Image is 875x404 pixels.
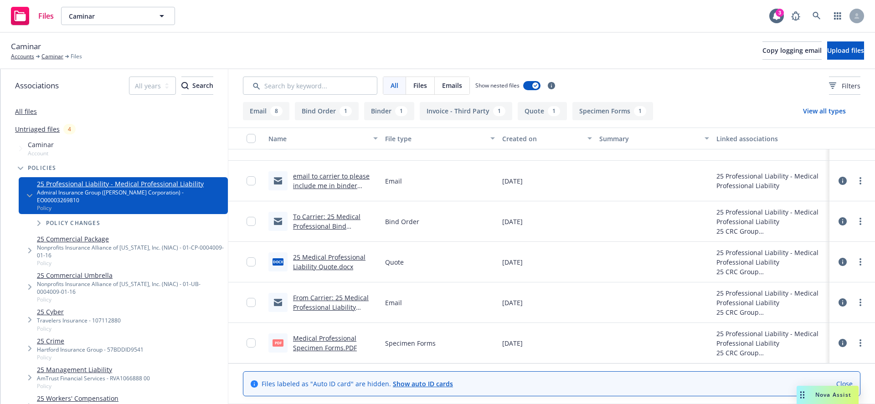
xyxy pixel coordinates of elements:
[385,134,484,143] div: File type
[855,256,866,267] a: more
[247,176,256,185] input: Toggle Row Selected
[247,217,256,226] input: Toggle Row Selected
[181,77,213,94] div: Search
[37,394,208,403] a: 25 Workers' Compensation
[37,179,224,189] a: 25 Professional Liability - Medical Professional Liability
[293,212,360,240] a: To Carrier: 25 Medical Professional Bind Order.msg
[28,140,54,149] span: Caminar
[855,216,866,227] a: more
[787,7,805,25] a: Report a Bug
[37,234,224,244] a: 25 Commercial Package
[393,379,453,388] a: Show auto ID cards
[716,329,826,348] div: 25 Professional Liability - Medical Professional Liability
[295,102,359,120] button: Bind Order
[37,325,121,332] span: Policy
[827,46,864,55] span: Upload files
[788,102,860,120] button: View all types
[442,81,462,90] span: Emails
[502,298,523,307] span: [DATE]
[385,257,404,267] span: Quote
[385,338,436,348] span: Specimen Forms
[599,134,699,143] div: Summary
[37,382,150,390] span: Policy
[37,336,144,346] a: 25 Crime
[762,41,822,60] button: Copy logging email
[37,317,121,324] div: Travelers Insurance - 107112880
[268,134,368,143] div: Name
[797,386,808,404] div: Drag to move
[855,297,866,308] a: more
[38,12,54,20] span: Files
[37,280,224,296] div: Nonprofits Insurance Alliance of [US_STATE], Inc. (NIAC) - 01-UB-0004009-01-16
[716,267,826,276] div: 25 CRC Group
[493,106,505,116] div: 1
[11,41,41,52] span: Caminar
[548,106,560,116] div: 1
[46,220,100,226] span: Policy changes
[293,293,369,321] a: From Carrier: 25 Medical Professional Liability Quote.msg
[420,102,512,120] button: Invoice - Third Party
[827,41,864,60] button: Upload files
[181,82,189,89] svg: Search
[815,391,851,399] span: Nova Assist
[716,134,826,143] div: Linked associations
[243,77,377,95] input: Search by keyword...
[37,271,224,280] a: 25 Commercial Umbrella
[340,106,352,116] div: 1
[247,298,256,307] input: Toggle Row Selected
[716,348,826,358] div: 25 CRC Group
[181,77,213,95] button: SearchSearch
[247,134,256,143] input: Select all
[37,307,121,317] a: 25 Cyber
[28,149,54,157] span: Account
[273,258,283,265] span: docx
[596,128,712,149] button: Summary
[716,171,826,190] div: 25 Professional Liability - Medical Professional Liability
[716,288,826,307] div: 25 Professional Liability - Medical Professional Liability
[381,128,498,149] button: File type
[855,175,866,186] a: more
[502,176,523,186] span: [DATE]
[713,128,829,149] button: Linked associations
[829,7,847,25] a: Switch app
[855,338,866,348] a: more
[7,3,57,29] a: Files
[502,338,523,348] span: [DATE]
[634,106,646,116] div: 1
[518,102,567,120] button: Quote
[572,102,653,120] button: Specimen Forms
[37,353,144,361] span: Policy
[395,106,407,116] div: 1
[385,176,402,186] span: Email
[37,259,224,267] span: Policy
[15,124,60,134] a: Untriaged files
[716,248,826,267] div: 25 Professional Liability - Medical Professional Liability
[293,253,365,271] a: 25 Medical Professional Liability Quote.docx
[762,46,822,55] span: Copy logging email
[247,338,256,348] input: Toggle Row Selected
[716,307,826,317] div: 25 CRC Group
[37,204,224,212] span: Policy
[265,128,381,149] button: Name
[247,257,256,266] input: Toggle Row Selected
[385,217,419,226] span: Bind Order
[15,107,37,116] a: All files
[413,81,427,90] span: Files
[15,80,59,92] span: Associations
[364,102,414,120] button: Binder
[842,81,860,91] span: Filters
[716,226,826,236] div: 25 CRC Group
[41,52,63,61] a: Caminar
[502,257,523,267] span: [DATE]
[262,379,453,389] span: Files labeled as "Auto ID card" are hidden.
[502,134,582,143] div: Created on
[829,81,860,91] span: Filters
[716,207,826,226] div: 25 Professional Liability - Medical Professional Liability
[37,189,224,204] div: Admiral Insurance Group ([PERSON_NAME] Corporation) - EO00003269810
[61,7,175,25] button: Caminar
[502,217,523,226] span: [DATE]
[273,339,283,346] span: PDF
[385,298,402,307] span: Email
[836,379,853,389] a: Close
[499,128,596,149] button: Created on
